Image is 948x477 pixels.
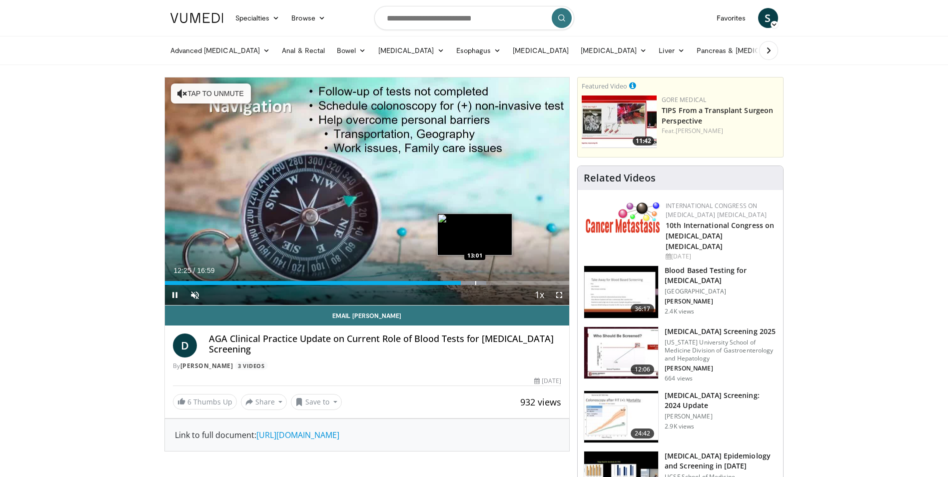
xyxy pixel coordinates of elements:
a: Favorites [711,8,752,28]
p: 2.9K views [665,422,694,430]
a: 24:42 [MEDICAL_DATA] Screening: 2024 Update [PERSON_NAME] 2.9K views [584,390,777,443]
img: ac114b1b-ca58-43de-a309-898d644626b7.150x105_q85_crop-smart_upscale.jpg [584,391,658,443]
a: 6 Thumbs Up [173,394,237,409]
img: 6ff8bc22-9509-4454-a4f8-ac79dd3b8976.png.150x105_q85_autocrop_double_scale_upscale_version-0.2.png [586,201,661,233]
a: Liver [653,40,690,60]
span: 932 views [520,396,561,408]
a: TIPS From a Transplant Surgeon Perspective [662,105,773,125]
a: 10th International Congress on [MEDICAL_DATA] [MEDICAL_DATA] [666,220,774,251]
p: 2.4K views [665,307,694,315]
div: [DATE] [666,252,775,261]
a: 3 Videos [235,361,268,370]
a: Specialties [229,8,286,28]
h3: [MEDICAL_DATA] Epidemiology and Screening in [DATE] [665,451,777,471]
small: Featured Video [582,81,627,90]
p: [PERSON_NAME] [665,412,777,420]
a: Esophagus [450,40,507,60]
a: [MEDICAL_DATA] [507,40,575,60]
div: Feat. [662,126,779,135]
a: [URL][DOMAIN_NAME] [256,429,339,440]
span: 11:42 [633,136,654,145]
div: [DATE] [534,376,561,385]
a: Gore Medical [662,95,706,104]
p: [US_STATE] University School of Medicine Division of Gastroenterology and Hepatology [665,338,777,362]
div: Progress Bar [165,281,570,285]
a: International Congress on [MEDICAL_DATA] [MEDICAL_DATA] [666,201,767,219]
img: image.jpeg [437,213,512,255]
p: [PERSON_NAME] [665,364,777,372]
h4: Related Videos [584,172,656,184]
span: 12:06 [631,364,655,374]
button: Save to [291,394,342,410]
a: 11:42 [582,95,657,148]
a: S [758,8,778,28]
a: 12:06 [MEDICAL_DATA] Screening 2025 [US_STATE] University School of Medicine Division of Gastroen... [584,326,777,382]
span: 16:59 [197,266,214,274]
img: VuMedi Logo [170,13,223,23]
h3: [MEDICAL_DATA] Screening 2025 [665,326,777,336]
a: [PERSON_NAME] [180,361,233,370]
img: 4003d3dc-4d84-4588-a4af-bb6b84f49ae6.150x105_q85_crop-smart_upscale.jpg [582,95,657,148]
p: 664 views [665,374,693,382]
a: Browse [285,8,331,28]
a: Email [PERSON_NAME] [165,305,570,325]
button: Tap to unmute [171,83,251,103]
h3: Blood Based Testing for [MEDICAL_DATA] [665,265,777,285]
button: Share [241,394,287,410]
a: Advanced [MEDICAL_DATA] [164,40,276,60]
span: 6 [187,397,191,406]
input: Search topics, interventions [374,6,574,30]
div: By [173,361,562,370]
p: [PERSON_NAME] [665,297,777,305]
a: [MEDICAL_DATA] [575,40,653,60]
p: [GEOGRAPHIC_DATA] [665,287,777,295]
a: [PERSON_NAME] [676,126,723,135]
img: 92e7bb93-159d-40f8-a927-22b1dfdc938f.150x105_q85_crop-smart_upscale.jpg [584,327,658,379]
span: 36:17 [631,304,655,314]
a: Bowel [331,40,372,60]
span: 12:25 [174,266,191,274]
button: Playback Rate [529,285,549,305]
a: Anal & Rectal [276,40,331,60]
a: Pancreas & [MEDICAL_DATA] [691,40,808,60]
button: Fullscreen [549,285,569,305]
button: Pause [165,285,185,305]
span: 24:42 [631,428,655,438]
a: D [173,333,197,357]
h3: [MEDICAL_DATA] Screening: 2024 Update [665,390,777,410]
span: / [193,266,195,274]
h4: AGA Clinical Practice Update on Current Role of Blood Tests for [MEDICAL_DATA] Screening [209,333,562,355]
a: 36:17 Blood Based Testing for [MEDICAL_DATA] [GEOGRAPHIC_DATA] [PERSON_NAME] 2.4K views [584,265,777,318]
video-js: Video Player [165,77,570,305]
div: Link to full document: [175,429,560,441]
button: Unmute [185,285,205,305]
a: [MEDICAL_DATA] [372,40,450,60]
img: 0a3144ee-dd9e-4a17-be35-ba5190d246eb.150x105_q85_crop-smart_upscale.jpg [584,266,658,318]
